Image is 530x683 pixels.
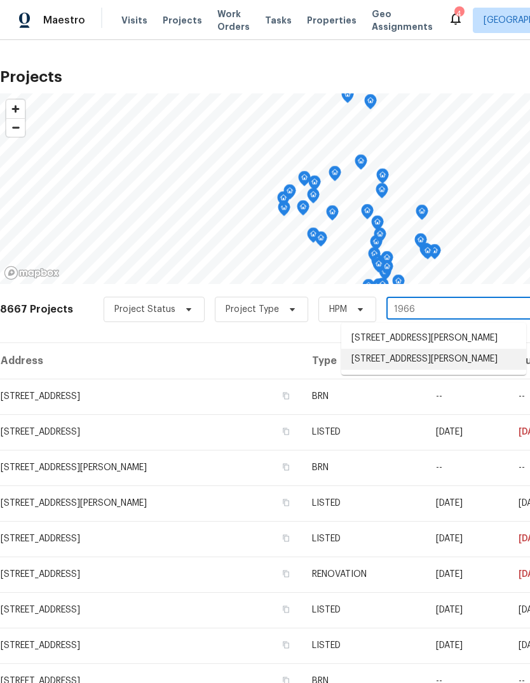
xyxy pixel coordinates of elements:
[372,278,385,298] div: Map marker
[43,14,85,27] span: Maestro
[371,254,384,274] div: Map marker
[302,485,426,521] td: LISTED
[315,231,327,251] div: Map marker
[307,14,357,27] span: Properties
[280,604,292,615] button: Copy Address
[426,521,509,557] td: [DATE]
[280,532,292,544] button: Copy Address
[283,184,296,204] div: Map marker
[374,227,386,247] div: Map marker
[361,204,374,224] div: Map marker
[302,379,426,414] td: BRN
[381,251,393,271] div: Map marker
[6,119,25,137] span: Zoom out
[364,94,377,114] div: Map marker
[302,414,426,450] td: LISTED
[426,592,509,628] td: [DATE]
[376,278,389,297] div: Map marker
[381,260,393,280] div: Map marker
[307,227,320,247] div: Map marker
[4,266,60,280] a: Mapbox homepage
[280,426,292,437] button: Copy Address
[370,235,383,255] div: Map marker
[302,450,426,485] td: BRN
[6,100,25,118] button: Zoom in
[426,628,509,663] td: [DATE]
[280,497,292,508] button: Copy Address
[307,188,320,208] div: Map marker
[6,118,25,137] button: Zoom out
[372,257,385,277] div: Map marker
[302,628,426,663] td: LISTED
[217,8,250,33] span: Work Orders
[280,568,292,579] button: Copy Address
[371,215,384,235] div: Map marker
[297,200,309,220] div: Map marker
[392,274,405,294] div: Map marker
[121,14,147,27] span: Visits
[362,279,375,299] div: Map marker
[376,183,388,203] div: Map marker
[416,205,428,224] div: Map marker
[277,191,290,211] div: Map marker
[329,166,341,186] div: Map marker
[326,205,339,225] div: Map marker
[426,414,509,450] td: [DATE]
[421,244,434,264] div: Map marker
[341,349,526,370] li: [STREET_ADDRESS][PERSON_NAME]
[426,485,509,521] td: [DATE]
[114,303,175,316] span: Project Status
[426,379,509,414] td: --
[308,175,321,195] div: Map marker
[226,303,279,316] span: Project Type
[298,171,311,191] div: Map marker
[302,557,426,592] td: RENOVATION
[265,16,292,25] span: Tasks
[372,8,433,33] span: Geo Assignments
[302,521,426,557] td: LISTED
[414,233,427,253] div: Map marker
[376,168,389,188] div: Map marker
[280,461,292,473] button: Copy Address
[341,88,354,107] div: Map marker
[280,390,292,402] button: Copy Address
[428,244,441,264] div: Map marker
[368,247,381,267] div: Map marker
[454,8,463,20] div: 4
[280,639,292,651] button: Copy Address
[341,328,526,349] li: [STREET_ADDRESS][PERSON_NAME]
[302,343,426,379] th: Type
[302,592,426,628] td: LISTED
[355,154,367,174] div: Map marker
[426,557,509,592] td: [DATE]
[329,303,347,316] span: HPM
[426,450,509,485] td: --
[163,14,202,27] span: Projects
